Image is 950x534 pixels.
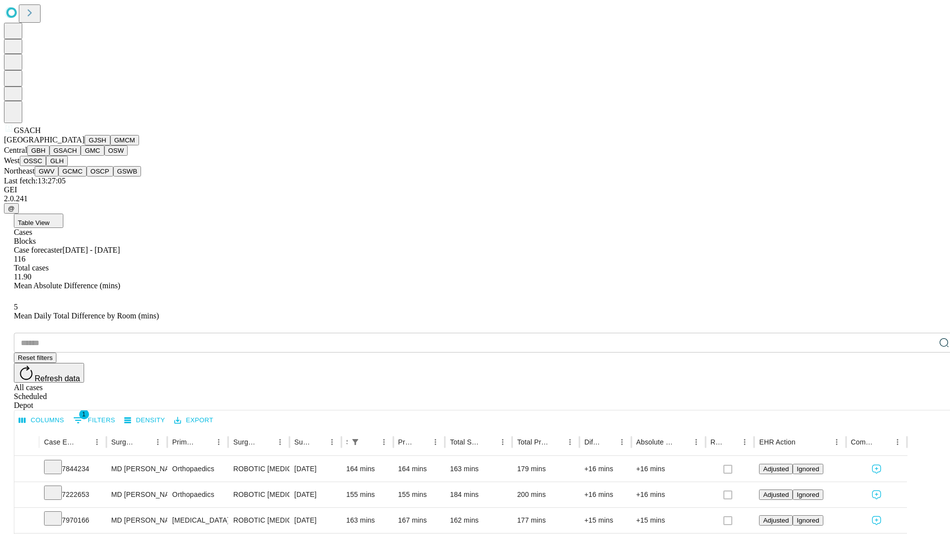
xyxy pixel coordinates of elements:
[517,438,548,446] div: Total Predicted Duration
[363,435,377,449] button: Sort
[14,303,18,311] span: 5
[87,166,113,177] button: OSCP
[601,435,615,449] button: Sort
[584,482,626,507] div: +16 mins
[797,435,810,449] button: Sort
[711,438,723,446] div: Resolved in EHR
[450,508,507,533] div: 162 mins
[58,166,87,177] button: GCMC
[517,456,574,482] div: 179 mins
[325,435,339,449] button: Menu
[636,438,674,446] div: Absolute Difference
[294,482,336,507] div: [DATE]
[615,435,629,449] button: Menu
[4,167,35,175] span: Northeast
[877,435,891,449] button: Sort
[738,435,752,449] button: Menu
[346,508,388,533] div: 163 mins
[111,456,162,482] div: MD [PERSON_NAME]
[122,413,168,428] button: Density
[85,135,110,145] button: GJSH
[891,435,904,449] button: Menu
[584,456,626,482] div: +16 mins
[14,264,48,272] span: Total cases
[4,135,85,144] span: [GEOGRAPHIC_DATA]
[19,487,34,504] button: Expand
[763,517,789,524] span: Adjusted
[27,145,49,156] button: GBH
[797,517,819,524] span: Ignored
[14,255,25,263] span: 116
[44,438,75,446] div: Case Epic Id
[19,461,34,478] button: Expand
[20,156,47,166] button: OSSC
[113,166,142,177] button: GSWB
[793,464,823,474] button: Ignored
[496,435,510,449] button: Menu
[8,205,15,212] span: @
[793,489,823,500] button: Ignored
[763,491,789,498] span: Adjusted
[398,438,414,446] div: Predicted In Room Duration
[35,374,80,383] span: Refresh data
[44,482,101,507] div: 7222653
[793,515,823,526] button: Ignored
[398,508,440,533] div: 167 mins
[294,456,336,482] div: [DATE]
[172,438,197,446] div: Primary Service
[76,435,90,449] button: Sort
[830,435,844,449] button: Menu
[111,508,162,533] div: MD [PERSON_NAME]
[759,464,793,474] button: Adjusted
[233,456,284,482] div: ROBOTIC [MEDICAL_DATA] KNEE TOTAL
[584,438,600,446] div: Difference
[14,363,84,383] button: Refresh data
[14,311,159,320] span: Mean Daily Total Difference by Room (mins)
[18,354,52,361] span: Reset filters
[14,246,62,254] span: Case forecaster
[151,435,165,449] button: Menu
[797,491,819,498] span: Ignored
[377,435,391,449] button: Menu
[44,456,101,482] div: 7844234
[311,435,325,449] button: Sort
[759,515,793,526] button: Adjusted
[49,145,81,156] button: GSACH
[398,456,440,482] div: 164 mins
[4,185,946,194] div: GEI
[428,435,442,449] button: Menu
[4,203,19,214] button: @
[104,145,128,156] button: OSW
[549,435,563,449] button: Sort
[636,482,701,507] div: +16 mins
[198,435,212,449] button: Sort
[563,435,577,449] button: Menu
[172,456,223,482] div: Orthopaedics
[851,438,876,446] div: Comments
[111,482,162,507] div: MD [PERSON_NAME]
[233,508,284,533] div: ROBOTIC [MEDICAL_DATA] REPAIR [MEDICAL_DATA] INITIAL (BILATERAL)
[111,438,136,446] div: Surgeon Name
[62,246,120,254] span: [DATE] - [DATE]
[450,456,507,482] div: 163 mins
[110,135,139,145] button: GMCM
[19,512,34,530] button: Expand
[172,482,223,507] div: Orthopaedics
[18,219,49,226] span: Table View
[346,456,388,482] div: 164 mins
[724,435,738,449] button: Sort
[79,409,89,419] span: 1
[797,465,819,473] span: Ignored
[636,456,701,482] div: +16 mins
[346,482,388,507] div: 155 mins
[259,435,273,449] button: Sort
[4,177,66,185] span: Last fetch: 13:27:05
[763,465,789,473] span: Adjusted
[233,482,284,507] div: ROBOTIC [MEDICAL_DATA] KNEE TOTAL
[4,146,27,154] span: Central
[294,508,336,533] div: [DATE]
[212,435,226,449] button: Menu
[172,413,216,428] button: Export
[482,435,496,449] button: Sort
[348,435,362,449] button: Show filters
